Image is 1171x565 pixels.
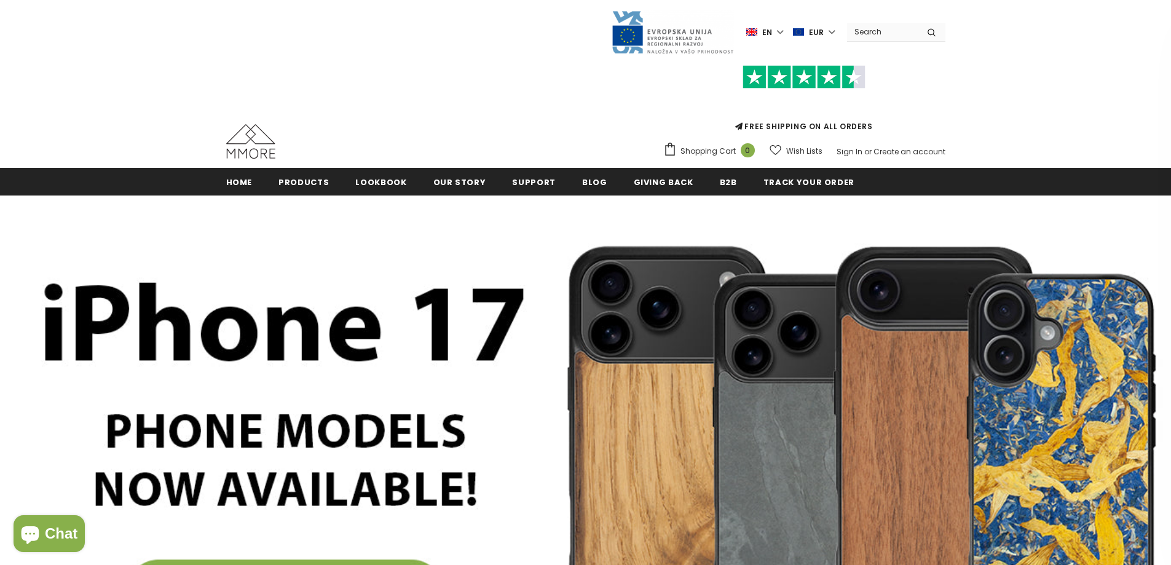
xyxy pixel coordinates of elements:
[355,176,406,188] span: Lookbook
[611,10,734,55] img: Javni Razpis
[763,168,854,196] a: Track your order
[663,71,945,132] span: FREE SHIPPING ON ALL ORDERS
[746,27,757,38] img: i-lang-1.png
[226,168,253,196] a: Home
[433,168,486,196] a: Our Story
[278,176,329,188] span: Products
[634,168,693,196] a: Giving back
[770,140,822,162] a: Wish Lists
[582,176,607,188] span: Blog
[720,176,737,188] span: B2B
[864,146,872,157] span: or
[226,124,275,159] img: MMORE Cases
[512,168,556,196] a: support
[873,146,945,157] a: Create an account
[743,65,865,89] img: Trust Pilot Stars
[512,176,556,188] span: support
[663,142,761,160] a: Shopping Cart 0
[837,146,862,157] a: Sign In
[762,26,772,39] span: en
[611,26,734,37] a: Javni Razpis
[720,168,737,196] a: B2B
[741,143,755,157] span: 0
[809,26,824,39] span: EUR
[680,145,736,157] span: Shopping Cart
[582,168,607,196] a: Blog
[433,176,486,188] span: Our Story
[663,89,945,121] iframe: Customer reviews powered by Trustpilot
[847,23,918,41] input: Search Site
[786,145,822,157] span: Wish Lists
[278,168,329,196] a: Products
[634,176,693,188] span: Giving back
[355,168,406,196] a: Lookbook
[763,176,854,188] span: Track your order
[10,515,89,555] inbox-online-store-chat: Shopify online store chat
[226,176,253,188] span: Home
